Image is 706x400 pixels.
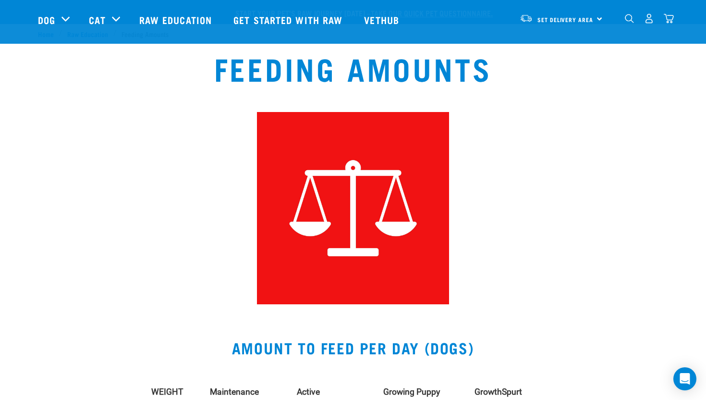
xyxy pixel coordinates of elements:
span: Set Delivery Area [537,18,593,21]
h1: Feeding Amounts [214,50,492,85]
strong: Maintenance [210,387,259,397]
strong: Active [297,387,320,397]
img: home-icon-1@2x.png [625,14,634,23]
a: Vethub [354,0,411,39]
img: Instagram_Core-Brand_Wildly-Good-Nutrition-3.jpg [257,112,449,304]
a: Raw Education [130,0,224,39]
img: user.png [644,13,654,24]
img: van-moving.png [520,14,533,23]
a: Cat [89,12,105,27]
a: Get started with Raw [224,0,354,39]
a: Dog [38,12,55,27]
strong: Growth [475,387,502,397]
img: home-icon@2x.png [664,13,674,24]
h2: AMOUNT TO FEED PER DAY (DOGS) [38,339,668,356]
strong: Spurt [502,387,522,397]
div: Open Intercom Messenger [673,367,696,390]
